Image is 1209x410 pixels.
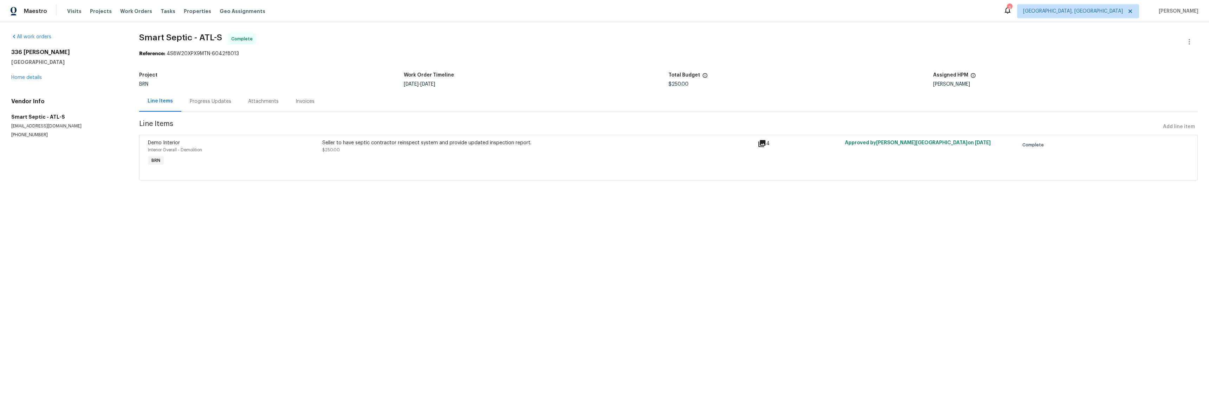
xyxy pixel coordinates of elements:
span: [DATE] [975,140,991,145]
span: [DATE] [420,82,435,87]
div: Progress Updates [190,98,231,105]
span: The total cost of line items that have been proposed by Opendoor. This sum includes line items th... [702,73,708,82]
div: Line Items [148,98,173,105]
div: 4S8W20XPX9MTN-6042f8013 [139,50,1198,57]
span: BRN [149,157,163,164]
div: Invoices [296,98,315,105]
span: [DATE] [404,82,419,87]
span: Maestro [24,8,47,15]
p: [EMAIL_ADDRESS][DOMAIN_NAME] [11,123,122,129]
h5: Assigned HPM [933,73,968,78]
span: Tasks [161,9,175,14]
a: All work orders [11,34,51,39]
span: Line Items [139,120,1160,133]
h5: [GEOGRAPHIC_DATA] [11,59,122,66]
div: Attachments [248,98,279,105]
span: [PERSON_NAME] [1156,8,1198,15]
span: Geo Assignments [220,8,265,15]
h5: Total Budget [668,73,700,78]
h2: 336 [PERSON_NAME] [11,49,122,56]
span: Complete [231,35,256,42]
div: 3 [1007,4,1012,11]
div: Seller to have septic contractor reinspect system and provide updated inspection report. [322,139,754,146]
span: The hpm assigned to this work order. [970,73,976,82]
span: Smart Septic - ATL-S [139,33,222,42]
h5: Work Order Timeline [404,73,454,78]
span: Complete [1022,141,1047,148]
h5: Project [139,73,157,78]
span: Work Orders [120,8,152,15]
span: Interior Overall - Demolition [148,148,202,152]
span: Visits [67,8,82,15]
span: [GEOGRAPHIC_DATA], [GEOGRAPHIC_DATA] [1023,8,1123,15]
span: $250.00 [322,148,340,152]
span: - [404,82,435,87]
p: [PHONE_NUMBER] [11,132,122,138]
span: Properties [184,8,211,15]
b: Reference: [139,51,165,56]
h4: Vendor Info [11,98,122,105]
a: Home details [11,75,42,80]
span: Approved by [PERSON_NAME][GEOGRAPHIC_DATA] on [845,140,991,145]
span: $250.00 [668,82,688,87]
span: BRN [139,82,148,87]
span: Projects [90,8,112,15]
div: 4 [758,139,841,148]
div: [PERSON_NAME] [933,82,1198,87]
span: Demo Interior [148,140,180,145]
h5: Smart Septic - ATL-S [11,113,122,120]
